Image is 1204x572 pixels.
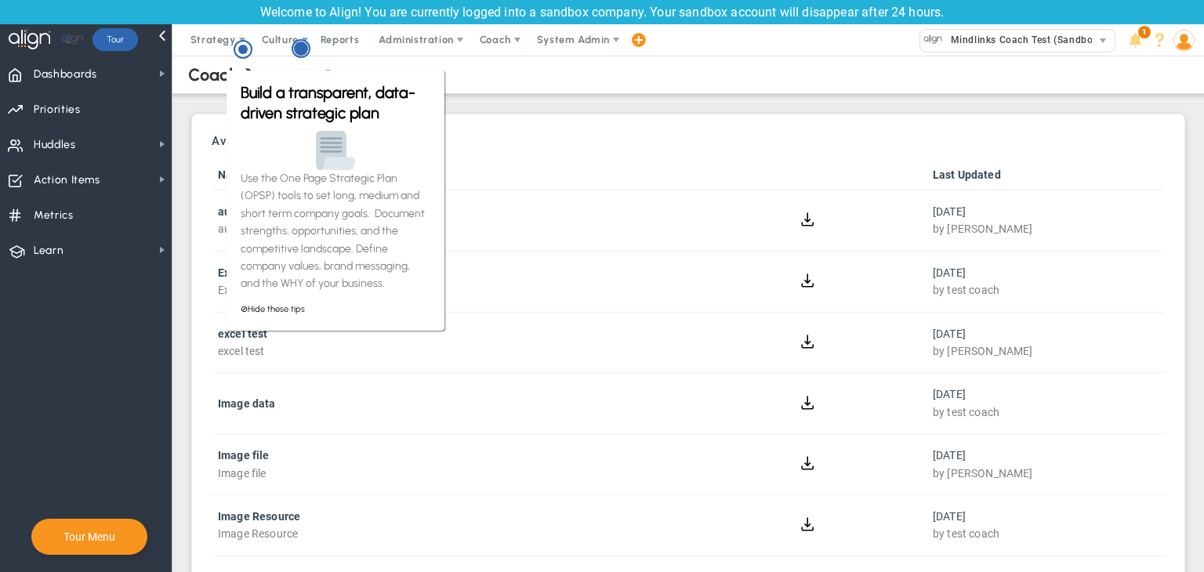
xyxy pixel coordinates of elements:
[190,34,236,45] span: Strategy
[800,394,815,409] button: Download
[933,345,1033,357] span: by [PERSON_NAME]
[34,58,97,91] span: Dashboards
[933,386,1159,421] div: [DATE]
[34,129,76,161] span: Huddles
[262,34,299,45] span: Culture
[933,284,999,296] span: by test coach
[188,64,334,85] div: Coach Resources
[379,34,453,45] span: Administration
[218,449,270,462] strong: Image file
[933,467,1033,480] span: by [PERSON_NAME]
[800,454,815,469] button: Download
[218,510,300,523] strong: Image Resource
[16,24,206,64] h3: Build a transparent, data-driven strategic plan
[34,234,63,267] span: Learn
[218,266,271,279] strong: Excel data
[1148,24,1172,56] li: Help & Frequently Asked Questions (FAQ)
[933,325,1159,360] div: [DATE]
[218,397,276,410] strong: Image data
[933,527,999,540] span: by test coach
[218,328,268,340] strong: excel test
[933,264,1159,299] div: [DATE]
[800,516,815,530] button: Download
[800,272,815,287] button: Download
[16,245,24,255] span: ⊘
[16,111,206,234] p: Use the One Page Strategic Plan (OPSP) tools to set long, medium and short term company goals. Do...
[933,168,1159,181] a: Last Updated
[943,30,1102,50] span: Mindlinks Coach Test (Sandbox)
[92,72,131,111] img: Page with Curl emoji
[218,527,298,540] span: Image Resource
[218,467,267,480] span: Image file
[933,203,1159,238] div: [DATE]
[933,223,1033,235] span: by [PERSON_NAME]
[933,447,1159,482] div: [DATE]
[218,223,263,235] span: audio file
[212,134,329,148] h3: Available Resources
[313,24,368,56] span: Reports
[933,508,1159,543] div: [DATE]
[218,168,682,181] a: Name
[34,199,74,232] span: Metrics
[34,164,100,197] span: Action Items
[34,93,81,126] span: Priorities
[800,333,815,348] button: Download
[1123,24,1148,56] li: Announcements
[1173,30,1195,51] img: 64089.Person.photo
[1092,30,1115,52] span: select
[537,34,610,45] span: System Admin
[933,406,999,418] span: by test coach
[480,34,511,45] span: Coach
[218,284,270,296] span: Excel data
[59,530,120,544] button: Tour Menu
[16,245,81,255] a: Hide these tips
[923,30,943,49] img: 33500.Company.photo
[218,205,305,218] strong: audio file testing
[218,345,265,357] span: excel test
[800,211,815,226] button: Download
[1138,26,1151,38] span: 1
